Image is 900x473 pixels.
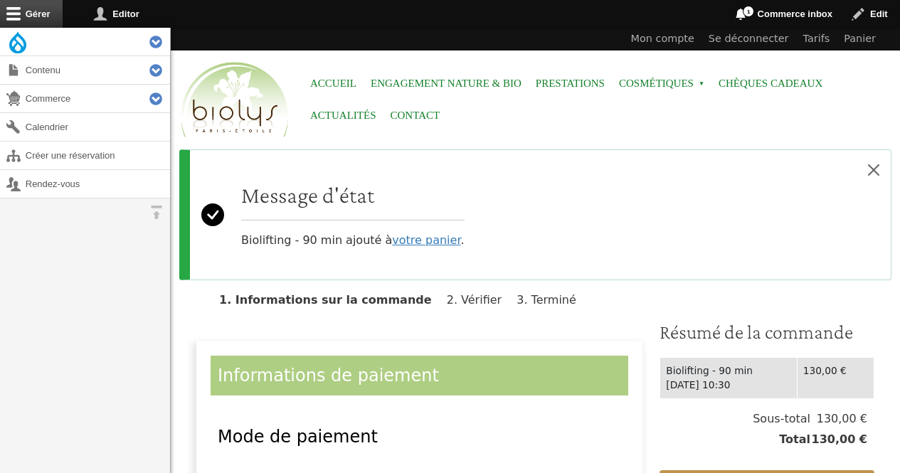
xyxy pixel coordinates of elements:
[218,427,378,447] span: Mode de paiement
[837,28,883,51] a: Panier
[241,181,465,249] div: Biolifting - 90 min ajouté à .
[753,410,810,427] span: Sous-total
[391,100,440,132] a: Contact
[702,28,796,51] a: Se déconnecter
[699,81,704,87] span: »
[536,68,605,100] a: Prestations
[779,431,810,448] span: Total
[142,198,170,226] button: Orientation horizontale
[201,161,224,268] svg: Success:
[810,410,867,427] span: 130,00 €
[171,28,900,149] header: Entête du site
[743,6,754,17] span: 1
[178,60,292,141] img: Accueil
[619,68,704,100] span: Cosmétiques
[660,320,874,344] h3: Résumé de la commande
[517,293,588,307] li: Terminé
[218,366,439,386] span: Informations de paiement
[797,357,874,398] td: 130,00 €
[392,233,460,247] a: votre panier
[179,149,891,280] div: Message d'état
[719,68,822,100] a: Chèques cadeaux
[447,293,513,307] li: Vérifier
[310,68,356,100] a: Accueil
[796,28,837,51] a: Tarifs
[241,181,465,208] h2: Message d'état
[219,293,443,307] li: Informations sur la commande
[857,150,891,190] button: Close
[666,363,790,378] div: Biolifting - 90 min
[810,431,867,448] span: 130,00 €
[624,28,702,51] a: Mon compte
[666,379,730,390] time: [DATE] 10:30
[371,68,522,100] a: Engagement Nature & Bio
[310,100,376,132] a: Actualités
